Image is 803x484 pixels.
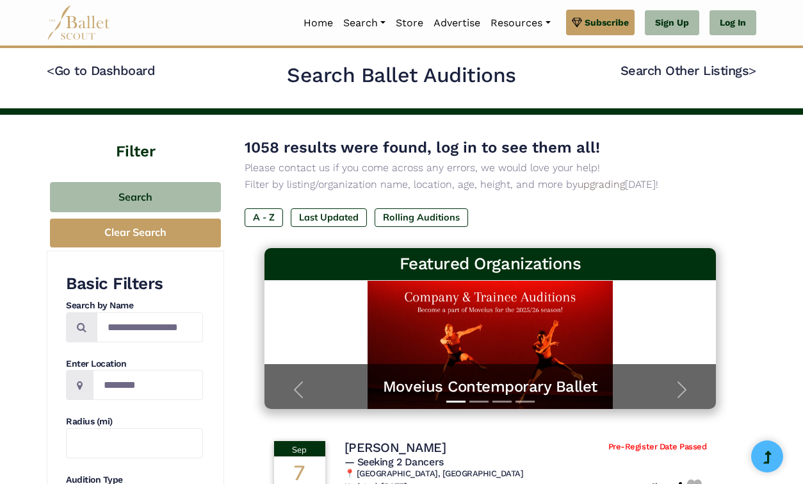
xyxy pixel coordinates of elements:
a: Resources [485,10,555,37]
h6: 📍 [GEOGRAPHIC_DATA], [GEOGRAPHIC_DATA] [345,469,707,480]
span: Subscribe [585,15,629,29]
a: Moveius Contemporary Ballet [277,377,704,397]
h4: [PERSON_NAME] [345,439,446,456]
code: > [749,62,756,78]
a: Sign Up [645,10,699,36]
a: Home [298,10,338,37]
div: Sep [274,441,325,456]
label: Last Updated [291,208,367,226]
button: Slide 3 [492,394,512,409]
h4: Filter [47,115,224,163]
code: < [47,62,54,78]
img: gem.svg [572,15,582,29]
a: Search Other Listings> [620,63,756,78]
a: upgrading [578,178,625,190]
a: Advertise [428,10,485,37]
label: Rolling Auditions [375,208,468,226]
a: Store [391,10,428,37]
button: Search [50,182,221,212]
input: Location [93,370,203,400]
a: Search [338,10,391,37]
button: Slide 4 [515,394,535,409]
h3: Featured Organizations [275,253,706,275]
a: Log In [710,10,756,36]
p: Filter by listing/organization name, location, age, height, and more by [DATE]! [245,176,736,193]
a: <Go to Dashboard [47,63,155,78]
h2: Search Ballet Auditions [287,62,516,89]
a: Subscribe [566,10,635,35]
button: Slide 1 [446,394,466,409]
p: Please contact us if you come across any errors, we would love your help! [245,160,736,176]
h4: Search by Name [66,299,203,312]
h3: Basic Filters [66,273,203,295]
input: Search by names... [97,312,203,342]
h4: Radius (mi) [66,415,203,428]
span: — Seeking 2 Dancers [345,456,444,468]
span: 1058 results were found, log in to see them all! [245,138,600,156]
h4: Enter Location [66,358,203,371]
label: A - Z [245,208,283,226]
span: Pre-Register Date Passed [608,442,706,453]
button: Clear Search [50,219,221,247]
button: Slide 2 [469,394,489,409]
